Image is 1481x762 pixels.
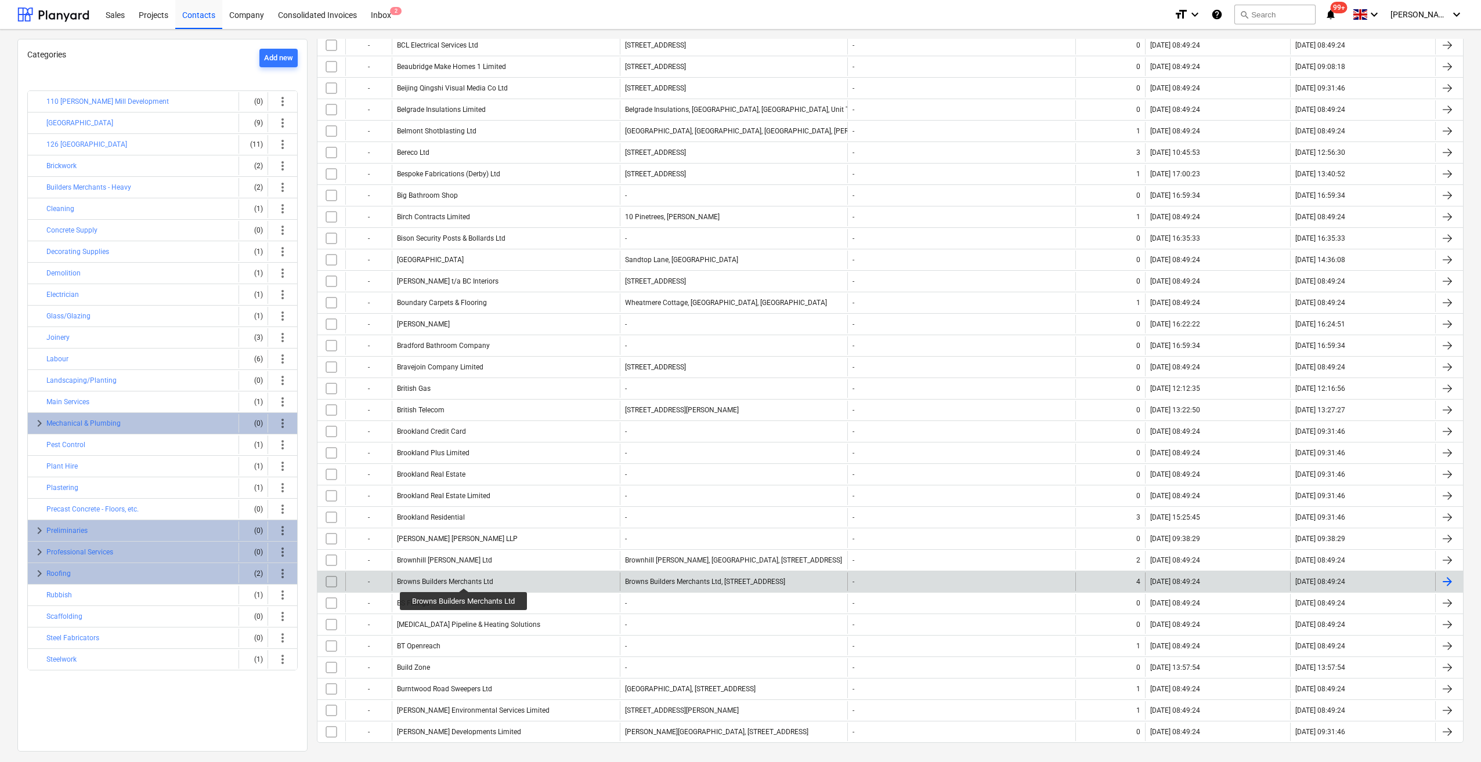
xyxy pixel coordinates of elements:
span: more_vert [276,609,290,623]
div: Beaubridge Make Homes 1 Limited [397,63,506,71]
div: [DATE] 08:49:24 [1295,106,1345,114]
div: [DATE] 09:38:29 [1295,535,1345,543]
span: more_vert [276,459,290,473]
div: [DATE] 08:49:24 [1150,578,1200,586]
div: - [853,470,854,478]
div: - [853,106,854,114]
div: - [625,492,627,500]
div: - [853,535,854,543]
button: Plant Hire [46,459,78,473]
div: - [853,449,854,457]
div: [DATE] 08:49:24 [1150,492,1200,500]
div: [DATE] 16:24:51 [1295,320,1345,328]
div: - [853,320,854,328]
span: more_vert [276,567,290,580]
div: - [345,658,392,677]
div: 0 [1136,535,1140,543]
div: [DATE] 16:59:34 [1295,191,1345,199]
div: - [345,122,392,140]
div: - [625,470,627,478]
div: - [625,427,627,436]
div: - [853,84,854,92]
div: BS Fixings [397,599,429,607]
div: - [625,535,627,543]
button: Labour [46,352,68,366]
div: [DATE] 09:08:18 [1295,63,1345,71]
div: (1) [244,478,263,497]
div: 0 [1136,234,1140,242]
span: more_vert [276,524,290,538]
div: - [625,384,627,393]
span: more_vert [276,631,290,645]
div: - [853,277,854,285]
div: (1) [244,264,263,282]
div: British Gas [397,384,431,393]
div: (1) [244,393,263,411]
div: - [345,36,392,55]
div: [STREET_ADDRESS][PERSON_NAME] [625,406,739,414]
div: [DATE] 08:49:24 [1150,449,1200,457]
div: [DATE] 10:45:53 [1150,148,1200,157]
button: Rubbish [46,588,72,602]
span: more_vert [276,588,290,602]
div: 10 Pinetrees, [PERSON_NAME] [625,213,720,221]
div: - [853,427,854,436]
div: (1) [244,285,263,304]
div: [DATE] 13:40:52 [1295,170,1345,178]
div: [DATE] 08:49:24 [1295,599,1345,607]
div: [DATE] 08:49:24 [1295,41,1345,49]
div: Brookland Plus Limited [397,449,469,457]
button: Add new [259,49,298,67]
div: [STREET_ADDRESS] [625,170,686,178]
div: - [345,336,392,355]
div: - [345,315,392,333]
span: more_vert [276,223,290,237]
div: - [345,572,392,591]
button: Cleaning [46,202,74,216]
div: BCL Electrical Services Ltd [397,41,478,49]
span: more_vert [276,331,290,344]
div: (0) [244,371,263,390]
span: more_vert [276,481,290,495]
div: Belgrade Insulations, [GEOGRAPHIC_DATA], [GEOGRAPHIC_DATA], Unit T [625,106,850,114]
div: (1) [244,586,263,604]
div: (11) [244,135,263,154]
div: [DATE] 13:22:50 [1150,406,1200,414]
div: [PERSON_NAME] [397,320,450,328]
div: (2) [244,564,263,583]
button: Brickwork [46,159,77,173]
div: - [853,234,854,242]
div: (9) [244,114,263,132]
i: Knowledge base [1211,8,1223,21]
div: 4 [1136,578,1140,586]
button: Concrete Supply [46,223,97,237]
div: Browns Builders Merchants Ltd, [STREET_ADDRESS] [625,578,785,586]
div: (1) [244,199,263,218]
span: keyboard_arrow_right [32,545,46,559]
div: - [853,41,854,49]
div: [STREET_ADDRESS] [625,277,686,285]
div: 0 [1136,320,1140,328]
div: [DATE] 08:49:24 [1150,256,1200,264]
div: [DATE] 16:35:33 [1295,234,1345,242]
div: - [345,57,392,76]
button: Builders Merchants - Heavy [46,180,131,194]
span: keyboard_arrow_right [32,524,46,538]
div: (0) [244,543,263,561]
div: - [345,508,392,527]
div: - [345,79,392,97]
span: more_vert [276,395,290,409]
span: more_vert [276,116,290,130]
div: - [345,293,392,312]
span: more_vert [276,416,290,430]
i: format_size [1174,8,1188,21]
div: Brownhill [PERSON_NAME], [GEOGRAPHIC_DATA], [STREET_ADDRESS] [625,556,842,564]
div: 0 [1136,191,1140,199]
div: British Telecom [397,406,445,414]
div: [DATE] 08:49:24 [1295,363,1345,371]
div: - [853,299,854,307]
div: 0 [1136,342,1140,350]
div: - [853,599,854,607]
button: Scaffolding [46,609,82,623]
div: [DATE] 16:59:34 [1150,342,1200,350]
